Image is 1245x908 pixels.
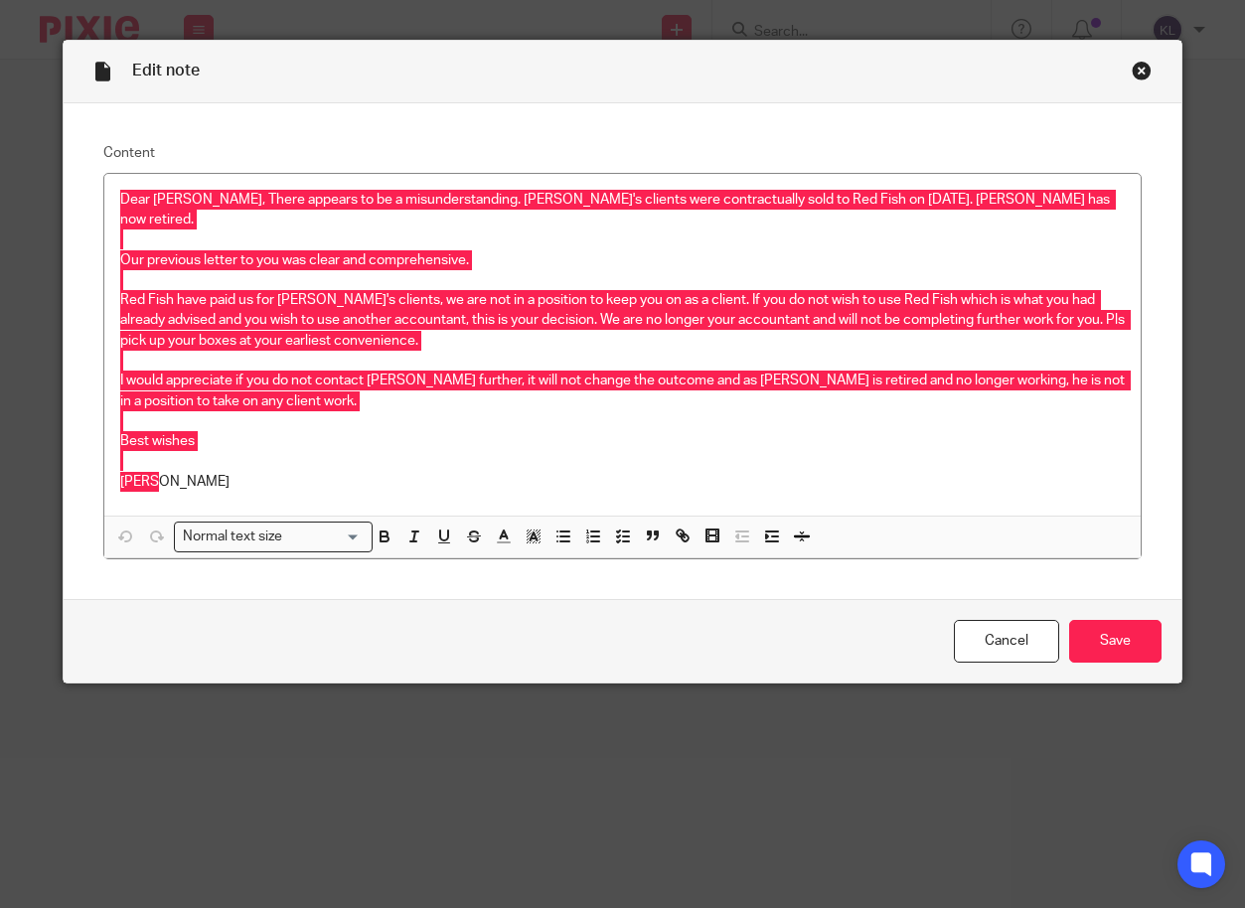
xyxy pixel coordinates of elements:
div: Search for option [174,522,373,552]
p: Dear [PERSON_NAME], There appears to be a misunderstanding. [PERSON_NAME]'s clients were contract... [120,190,1126,230]
span: Normal text size [179,527,287,547]
p: Red Fish have paid us for [PERSON_NAME]'s clients, we are not in a position to keep you on as a c... [120,290,1126,351]
span: Edit note [132,63,200,78]
a: Cancel [954,620,1059,663]
p: Our previous letter to you was clear and comprehensive. [120,250,1126,270]
p: [PERSON_NAME] [120,472,1126,492]
label: Content [103,143,1143,163]
div: Close this dialog window [1132,61,1152,80]
p: I would appreciate if you do not contact [PERSON_NAME] further, it will not change the outcome an... [120,371,1126,411]
input: Search for option [289,527,361,547]
input: Save [1069,620,1162,663]
p: Best wishes [120,431,1126,451]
